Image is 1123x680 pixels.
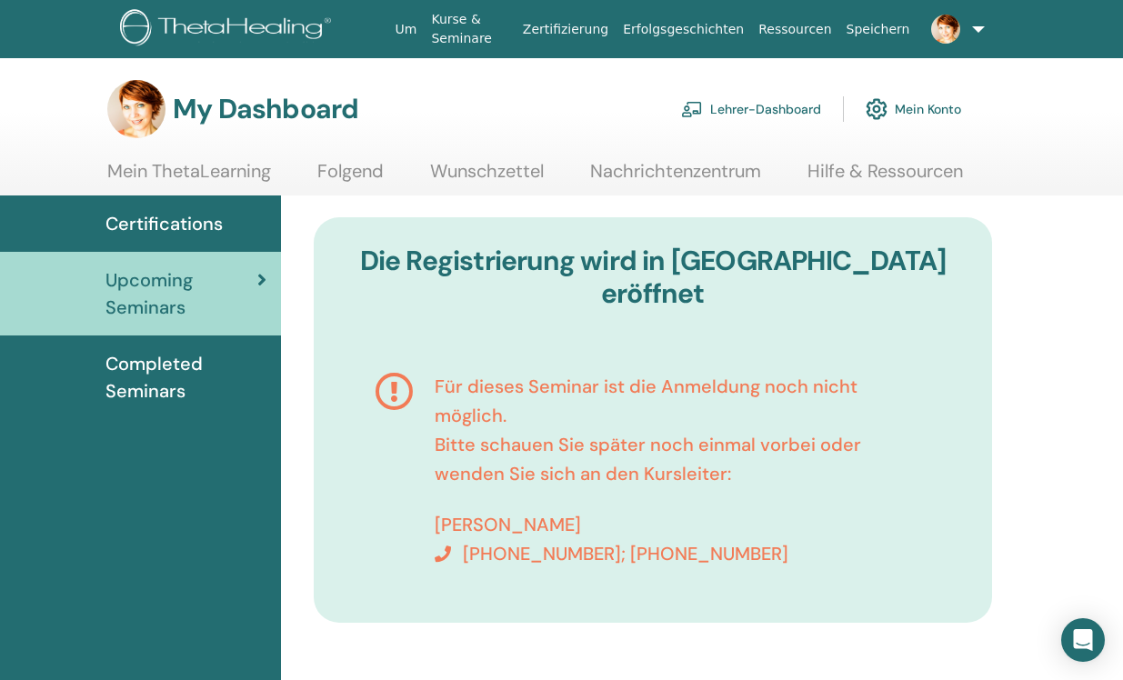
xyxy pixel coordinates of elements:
a: Hilfe & Ressourcen [807,160,963,195]
a: Mein ThetaLearning [107,160,271,195]
h3: Die Registrierung wird in [GEOGRAPHIC_DATA] eröffnet [341,245,965,310]
a: Nachrichtenzentrum [590,160,761,195]
h3: My Dashboard [173,93,358,125]
p: [PERSON_NAME] [435,510,930,539]
a: Zertifizierung [516,13,616,46]
span: Upcoming Seminars [105,266,257,321]
img: logo.png [120,9,337,50]
img: default.jpg [107,80,165,138]
span: [PHONE_NUMBER]; [PHONE_NUMBER] [463,542,788,565]
a: Mein Konto [866,89,961,129]
div: Open Intercom Messenger [1061,618,1105,662]
span: Certifications [105,210,223,237]
a: Kurse & Seminare [424,3,515,55]
p: Bitte schauen Sie später noch einmal vorbei oder wenden Sie sich an den Kursleiter: [435,430,930,488]
img: cog.svg [866,94,887,125]
p: Für dieses Seminar ist die Anmeldung noch nicht möglich. [435,372,930,430]
img: default.jpg [931,15,960,44]
span: Completed Seminars [105,350,266,405]
a: Ressourcen [751,13,838,46]
a: Um [388,13,425,46]
a: Lehrer-Dashboard [681,89,821,129]
img: chalkboard-teacher.svg [681,101,703,117]
a: Speichern [839,13,917,46]
a: Wunschzettel [430,160,544,195]
a: Erfolgsgeschichten [616,13,751,46]
a: Folgend [317,160,384,195]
